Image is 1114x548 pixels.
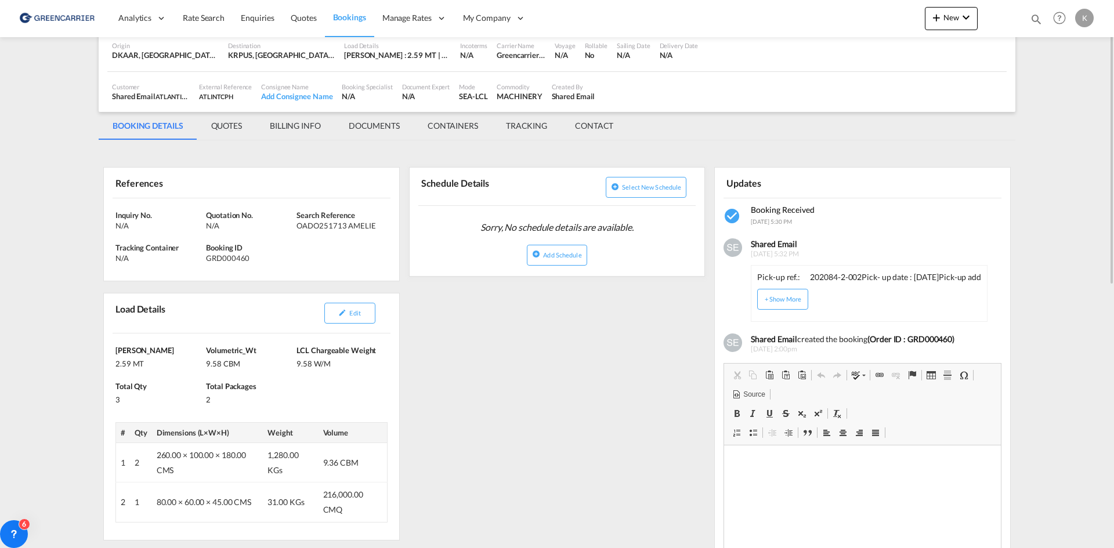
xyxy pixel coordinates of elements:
span: Source [742,390,765,400]
a: Insert/Remove Numbered List [729,425,745,440]
button: icon-plus-circleAdd Schedule [527,245,587,266]
b: Shared Email [751,239,797,249]
a: Superscript [810,406,826,421]
img: awAAAAZJREFUAwCT8mq1i85GtAAAAABJRU5ErkJggg== [724,238,742,257]
a: Paste from Word [794,368,810,383]
div: GRD000460 [206,253,294,263]
div: Shared Email [112,91,190,101]
div: N/A [555,50,575,60]
span: Help [1050,8,1069,28]
div: Commodity [497,82,542,91]
th: # [116,423,130,443]
button: + Show More [757,289,808,310]
div: Consignee Name [261,82,332,91]
td: 2 [116,482,130,522]
a: Strikethrough [777,406,794,421]
a: Undo (Ctrl+Z) [813,368,829,383]
a: Insert Horizontal Line [939,368,956,383]
a: Unlink [888,368,904,383]
div: References [113,172,249,193]
md-tab-item: TRACKING [492,112,561,140]
span: Edit [349,309,360,317]
span: 80.00 × 60.00 × 45.00 CMS [157,497,252,507]
span: 1,280.00 KGs [267,450,298,475]
a: Anchor [904,368,920,383]
th: Dimensions (L×W×H) [152,423,263,443]
div: Incoterms [460,41,487,50]
div: OADO251713 AMELIE [296,220,384,231]
button: icon-plus-circleSelect new schedule [606,177,686,198]
md-tab-item: DOCUMENTS [335,112,414,140]
span: Bookings [333,12,366,22]
p: Pick-up address : [939,271,999,283]
div: Rollable [585,41,607,50]
div: External Reference [199,82,252,91]
a: Copy (Ctrl+C) [745,368,761,383]
a: Bold (Ctrl+B) [729,406,745,421]
span: Tracking Container [115,243,179,252]
div: Greencarrier Consolidators [497,50,545,60]
div: Booking Specialist [342,82,392,91]
div: created the booking [751,333,993,345]
span: Analytics [118,12,151,24]
td: 1 [116,443,130,482]
div: Carrier Name [497,41,545,50]
span: 216,000.00 CMQ [323,489,363,514]
a: Decrease Indent [764,425,780,440]
span: Quotes [291,13,316,23]
span: Volumetric_Wt [206,346,256,355]
md-tab-item: BOOKING DETAILS [99,112,197,140]
div: N/A [460,50,473,60]
div: 9.58 W/M [296,355,384,369]
p: Pick- up date : [DATE] [862,271,939,283]
div: N/A [660,50,699,60]
md-icon: icon-chevron-down [959,10,973,24]
md-tab-item: CONTAINERS [414,112,492,140]
md-icon: icon-plus-circle [611,183,619,191]
div: Add Consignee Name [261,91,332,101]
b: (Order ID : GRD000460) [867,334,954,344]
div: Delivery Date [660,41,699,50]
div: KRPUS, Busan, Korea, Republic of, Greater China & Far East Asia, Asia Pacific [228,50,335,60]
span: Search Reference [296,211,355,220]
div: K [1075,9,1094,27]
span: Booking ID [206,243,243,252]
div: 2 [206,391,294,405]
div: Load Details [344,41,451,50]
div: Created By [552,82,595,91]
span: [DATE] 5:30 PM [751,218,792,225]
a: Justify [867,425,884,440]
a: Table [923,368,939,383]
span: Manage Rates [382,12,432,24]
span: 260.00 × 100.00 × 180.00 CMS [157,450,247,475]
div: Shared Email [552,91,595,101]
span: Inquiry No. [115,211,152,220]
a: Italic (Ctrl+I) [745,406,761,421]
div: 2.59 MT [115,355,203,369]
md-icon: icon-plus 400-fg [929,10,943,24]
b: Shared Email [751,334,797,344]
div: 9.58 CBM [206,355,294,369]
a: Remove Format [829,406,845,421]
md-tab-item: BILLING INFO [256,112,335,140]
button: icon-pencilEdit [324,303,375,324]
div: Schedule Details [418,172,555,201]
span: LCL Chargeable Weight [296,346,376,355]
span: [DATE] 2:00pm [751,344,993,354]
a: Spell Check As You Type [848,368,869,383]
div: icon-magnify [1030,13,1043,30]
md-pagination-wrapper: Use the left and right arrow keys to navigate between tabs [99,112,627,140]
span: New [929,13,973,22]
div: N/A [115,220,203,231]
a: Block Quote [800,425,816,440]
div: Origin [112,41,219,50]
div: SEA-LCL [459,91,487,101]
th: Volume [319,423,388,443]
span: Select new schedule [622,183,681,191]
a: Insert Special Character [956,368,972,383]
div: N/A [206,220,294,231]
md-icon: icon-plus-circle [532,250,540,258]
span: Total Packages [206,382,256,391]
